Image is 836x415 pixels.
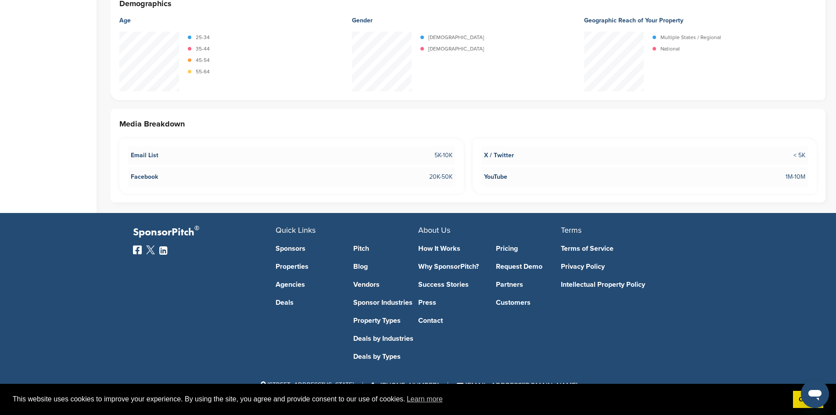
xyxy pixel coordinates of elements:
[793,151,805,160] span: < 5K
[561,245,690,252] a: Terms of Service
[353,317,418,324] a: Property Types
[561,281,690,288] a: Intellectual Property Policy
[561,263,690,270] a: Privacy Policy
[133,245,142,254] img: Facebook
[418,225,450,235] span: About Us
[793,391,823,408] a: dismiss cookie message
[561,225,581,235] span: Terms
[353,353,418,360] a: Deals by Types
[428,46,484,51] p: [DEMOGRAPHIC_DATA]
[429,172,452,182] span: 20K-50K
[196,58,210,63] p: 45-54
[418,299,483,306] a: Press
[13,393,786,406] span: This website uses cookies to improve your experience. By using the site, you agree and provide co...
[484,151,514,160] span: X / Twitter
[353,335,418,342] a: Deals by Industries
[353,299,418,306] a: Sponsor Industries
[276,299,341,306] a: Deals
[405,393,444,406] a: learn more about cookies
[496,299,561,306] a: Customers
[276,245,341,252] a: Sponsors
[276,281,341,288] a: Agencies
[146,245,155,254] img: Twitter
[352,10,585,32] div: Gender
[119,10,352,32] div: Age
[786,172,805,182] span: 1M-10M
[428,35,484,40] p: [DEMOGRAPHIC_DATA]
[119,118,291,130] h3: Media Breakdown
[194,223,199,234] span: ®
[496,245,561,252] a: Pricing
[418,281,483,288] a: Success Stories
[434,151,452,160] span: 5K-10K
[133,226,276,239] p: SponsorPitch
[418,263,483,270] a: Why SponsorPitch?
[660,46,680,51] p: National
[196,35,210,40] p: 25-34
[660,35,721,40] p: Multiple States / Regional
[496,281,561,288] a: Partners
[196,69,210,74] p: 55-64
[584,10,817,32] div: Geographic Reach of Your Property
[131,172,158,182] span: Facebook
[131,151,158,160] span: Email List
[353,245,418,252] a: Pitch
[196,46,210,51] p: 35-44
[276,263,341,270] a: Properties
[372,381,439,390] a: [PHONE_NUMBER]
[353,263,418,270] a: Blog
[353,281,418,288] a: Vendors
[484,172,507,182] span: YouTube
[457,381,578,390] a: [EMAIL_ADDRESS][DOMAIN_NAME]
[276,225,316,235] span: Quick Links
[496,263,561,270] a: Request Demo
[418,245,483,252] a: How It Works
[259,381,354,389] span: [STREET_ADDRESS][US_STATE]
[801,380,829,408] iframe: Button to launch messaging window
[418,317,483,324] a: Contact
